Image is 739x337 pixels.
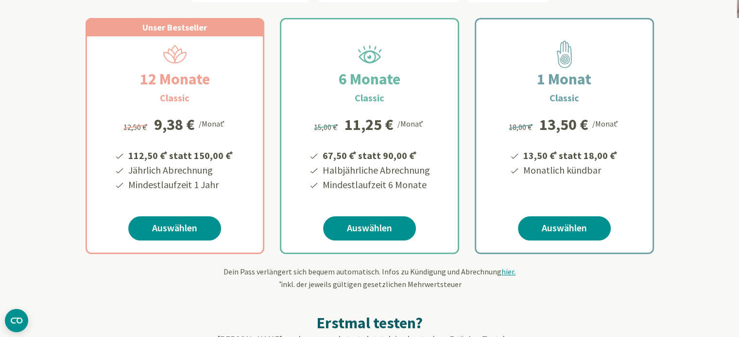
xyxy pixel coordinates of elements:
li: Jährlich Abrechnung [127,163,235,177]
div: /Monat [592,117,620,129]
h3: Classic [550,91,579,105]
li: Mindestlaufzeit 6 Monate [321,177,430,192]
span: 18,00 € [509,122,534,132]
h2: 1 Monat [514,67,615,91]
span: 12,50 € [123,122,149,132]
span: Unser Bestseller [142,22,207,33]
a: Auswählen [128,216,221,241]
div: /Monat [397,117,425,129]
li: Monatlich kündbar [522,163,619,177]
h2: 6 Monate [315,67,424,91]
li: Halbjährliche Abrechnung [321,163,430,177]
li: 13,50 € statt 18,00 € [522,146,619,163]
span: 15,00 € [314,122,340,132]
h3: Classic [160,91,189,105]
h2: 12 Monate [117,67,233,91]
div: 11,25 € [344,117,394,132]
li: 67,50 € statt 90,00 € [321,146,430,163]
li: Mindestlaufzeit 1 Jahr [127,177,235,192]
div: Dein Pass verlängert sich bequem automatisch. Infos zu Kündigung und Abrechnung [86,266,654,290]
div: 13,50 € [539,117,588,132]
a: Auswählen [518,216,611,241]
span: inkl. der jeweils gültigen gesetzlichen Mehrwertsteuer [278,279,462,289]
button: CMP-Widget öffnen [5,309,28,332]
span: hier. [501,267,516,276]
div: /Monat [199,117,226,129]
h2: Erstmal testen? [86,313,654,333]
li: 112,50 € statt 150,00 € [127,146,235,163]
div: 9,38 € [154,117,195,132]
h3: Classic [355,91,384,105]
a: Auswählen [323,216,416,241]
